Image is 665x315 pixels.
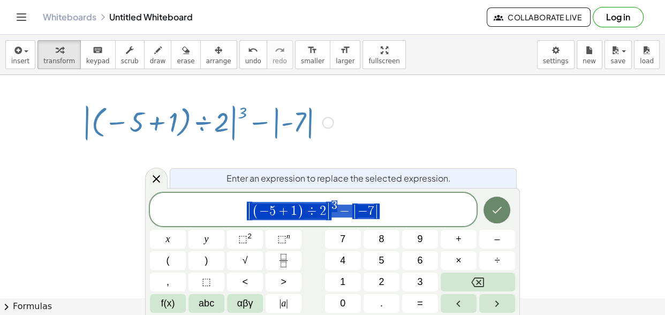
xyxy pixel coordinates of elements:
span: save [610,57,625,65]
span: − [358,205,368,217]
span: insert [11,57,29,65]
span: a [279,296,288,311]
span: | [352,204,358,219]
button: Toggle navigation [13,9,30,26]
span: 3 [331,200,337,212]
button: settings [537,40,575,69]
span: smaller [301,57,324,65]
span: ( [252,204,259,219]
button: Functions [150,294,186,313]
button: format_sizesmaller [295,40,330,69]
span: ⬚ [277,234,286,244]
button: Superscript [266,230,301,249]
button: undoundo [239,40,267,69]
span: αβγ [237,296,253,311]
span: ⬚ [238,234,247,244]
i: undo [248,44,258,57]
span: − [337,205,353,217]
span: – [494,232,500,246]
span: 3 [417,275,422,289]
span: ) [205,253,208,268]
i: format_size [340,44,350,57]
button: erase [171,40,200,69]
span: | [326,202,331,221]
button: ) [188,251,224,270]
span: ÷ [304,205,320,217]
span: + [276,205,291,217]
button: Done [483,197,510,223]
button: 7 [325,230,361,249]
span: | [247,202,252,221]
span: scrub [121,57,139,65]
span: ( [167,253,170,268]
span: undo [245,57,261,65]
button: Greater than [266,273,301,291]
span: redo [273,57,287,65]
button: scrub [115,40,145,69]
button: new [577,40,602,69]
button: transform [37,40,81,69]
button: 4 [325,251,361,270]
span: new [583,57,596,65]
span: + [456,232,462,246]
span: 4 [340,253,345,268]
span: | [279,298,282,309]
button: 9 [402,230,438,249]
span: | [286,298,288,309]
button: Less than [227,273,263,291]
span: 1 [291,205,297,217]
button: Log in [593,7,644,27]
button: ( [150,251,186,270]
button: draw [144,40,172,69]
sup: 2 [247,232,252,240]
span: larger [336,57,354,65]
span: 5 [379,253,384,268]
span: 0 [340,296,345,311]
span: − [259,205,269,217]
a: Whiteboards [43,12,96,22]
button: Square root [227,251,263,270]
button: . [364,294,399,313]
button: 8 [364,230,399,249]
span: 7 [368,205,374,217]
span: ) [297,204,304,219]
span: < [242,275,248,289]
span: erase [177,57,194,65]
span: x [166,232,170,246]
button: x [150,230,186,249]
sup: n [286,232,290,240]
span: 9 [417,232,422,246]
span: transform [43,57,75,65]
button: Squared [227,230,263,249]
button: Plus [441,230,477,249]
button: keyboardkeypad [80,40,116,69]
button: Equals [402,294,438,313]
i: format_size [307,44,318,57]
button: 5 [364,251,399,270]
span: abc [199,296,214,311]
button: 2 [364,273,399,291]
button: , [150,273,186,291]
button: save [604,40,632,69]
button: 6 [402,251,438,270]
span: 5 [269,205,276,217]
span: 1 [340,275,345,289]
span: fullscreen [368,57,399,65]
button: Backspace [441,273,515,291]
button: format_sizelarger [330,40,360,69]
button: redoredo [267,40,293,69]
span: Enter an expression to replace the selected expression. [226,172,451,185]
span: , [167,275,169,289]
button: 3 [402,273,438,291]
span: √ [243,253,248,268]
span: 2 [320,205,326,217]
span: 6 [417,253,422,268]
button: fullscreen [362,40,405,69]
i: keyboard [93,44,103,57]
button: Divide [479,251,515,270]
span: 2 [379,275,384,289]
span: 7 [340,232,345,246]
span: ÷ [495,253,500,268]
button: arrange [200,40,237,69]
span: > [281,275,286,289]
